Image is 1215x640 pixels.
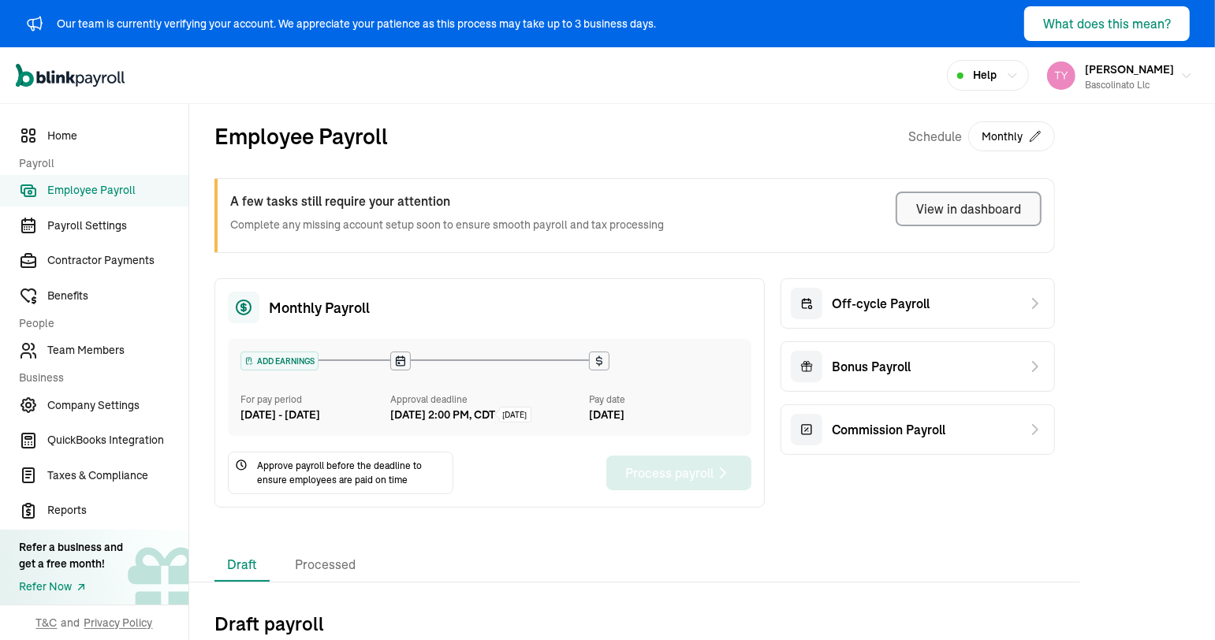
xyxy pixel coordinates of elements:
span: Home [47,128,188,144]
div: What does this mean? [1043,14,1171,33]
h3: A few tasks still require your attention [230,192,664,210]
div: For pay period [240,393,390,407]
div: [DATE] [589,407,739,423]
span: Benefits [47,288,188,304]
iframe: Chat Widget [952,470,1215,640]
div: View in dashboard [916,199,1021,218]
button: Help [947,60,1029,91]
div: [DATE] 2:00 PM, CDT [390,407,496,423]
span: Contractor Payments [47,252,188,269]
div: Approval deadline [390,393,583,407]
span: [PERSON_NAME] [1085,62,1174,76]
p: Complete any missing account setup soon to ensure smooth payroll and tax processing [230,217,664,233]
span: Off-cycle Payroll [832,294,930,313]
span: Help [973,67,997,84]
span: Taxes & Compliance [47,467,188,484]
li: Processed [282,549,368,582]
span: Employee Payroll [47,182,188,199]
div: Refer a business and get a free month! [19,539,123,572]
div: Schedule [908,120,1055,153]
h2: Employee Payroll [214,120,388,153]
a: Refer Now [19,579,123,595]
span: Approve payroll before the deadline to ensure employees are paid on time [257,459,446,487]
div: Our team is currently verifying your account. We appreciate your patience as this process may tak... [57,16,656,32]
div: Process payroll [625,463,732,482]
span: Payroll [19,155,179,172]
button: Monthly [968,121,1055,151]
nav: Global [16,53,125,99]
span: [DATE] [503,409,527,421]
div: [DATE] - [DATE] [240,407,390,423]
span: T&C [36,615,58,631]
div: ADD EARNINGS [241,352,318,370]
div: bascolinato llc [1085,78,1174,92]
h2: Draft payroll [214,611,1055,636]
span: Company Settings [47,397,188,414]
span: QuickBooks Integration [47,432,188,448]
span: People [19,315,179,332]
span: Commission Payroll [832,420,945,439]
span: Payroll Settings [47,218,188,234]
div: Pay date [589,393,739,407]
span: Reports [47,502,188,519]
button: What does this mean? [1024,6,1190,41]
span: Bonus Payroll [832,357,911,376]
button: Process payroll [606,456,751,490]
span: Team Members [47,342,188,359]
button: View in dashboard [896,192,1042,226]
span: Business [19,370,179,386]
button: [PERSON_NAME]bascolinato llc [1041,56,1199,95]
span: Monthly Payroll [269,297,370,318]
li: Draft [214,549,270,582]
span: Privacy Policy [84,615,153,631]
